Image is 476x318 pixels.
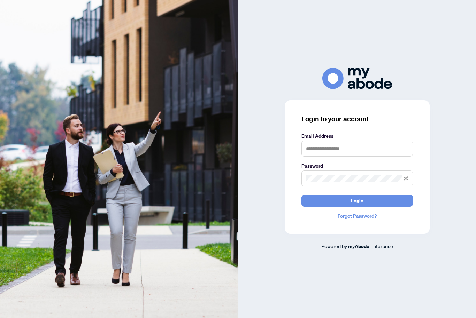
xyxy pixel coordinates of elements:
[301,132,413,140] label: Email Address
[404,176,408,181] span: eye-invisible
[301,195,413,207] button: Login
[348,243,369,250] a: myAbode
[351,195,363,206] span: Login
[322,68,392,89] img: ma-logo
[321,243,347,249] span: Powered by
[301,212,413,220] a: Forgot Password?
[301,114,413,124] h3: Login to your account
[370,243,393,249] span: Enterprise
[301,162,413,170] label: Password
